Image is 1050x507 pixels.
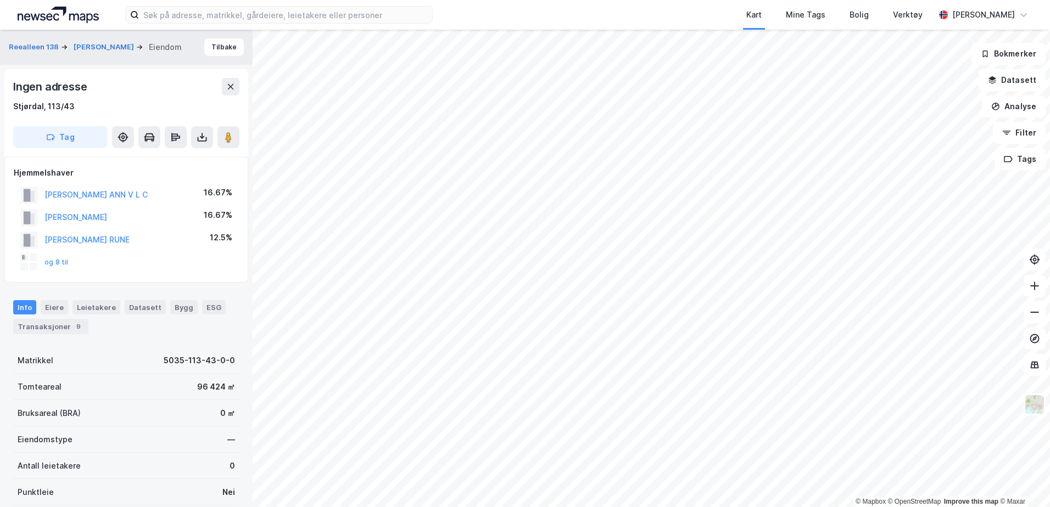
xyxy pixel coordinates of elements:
div: Eiendom [149,41,182,54]
button: Analyse [982,95,1046,117]
div: Punktleie [18,486,54,499]
div: Kart [746,8,762,21]
div: Stjørdal, 113/43 [13,100,75,113]
div: 96 424 ㎡ [197,380,235,393]
div: Antall leietakere [18,459,81,472]
div: Tomteareal [18,380,62,393]
button: Bokmerker [971,43,1046,65]
div: Bygg [170,300,198,314]
div: Info [13,300,36,314]
div: Bruksareal (BRA) [18,407,81,420]
div: 16.67% [204,186,232,199]
div: Nei [222,486,235,499]
div: 5035-113-43-0-0 [164,354,235,367]
div: 12.5% [210,231,232,244]
iframe: Chat Widget [995,454,1050,507]
div: Leietakere [72,300,120,314]
div: Eiere [41,300,68,314]
div: Ingen adresse [13,78,89,95]
button: Tag [13,126,108,148]
a: Mapbox [856,498,886,505]
div: Transaksjoner [13,319,88,334]
div: Datasett [125,300,166,314]
div: — [227,433,235,446]
div: 0 [230,459,235,472]
button: Datasett [979,69,1046,91]
div: Bolig [850,8,869,21]
a: OpenStreetMap [888,498,941,505]
div: Matrikkel [18,354,53,367]
div: 9 [73,321,84,332]
div: [PERSON_NAME] [952,8,1015,21]
div: Verktøy [893,8,923,21]
div: 16.67% [204,209,232,222]
div: Mine Tags [786,8,825,21]
div: 0 ㎡ [220,407,235,420]
a: Improve this map [944,498,998,505]
div: Hjemmelshaver [14,166,239,179]
img: Z [1024,394,1045,415]
button: Tags [995,148,1046,170]
button: [PERSON_NAME] [74,42,136,53]
button: Filter [993,122,1046,144]
button: Tilbake [204,38,244,56]
button: Reealleen 138 [9,42,61,53]
div: Eiendomstype [18,433,72,446]
img: logo.a4113a55bc3d86da70a041830d287a7e.svg [18,7,99,23]
div: ESG [202,300,226,314]
input: Søk på adresse, matrikkel, gårdeiere, leietakere eller personer [139,7,432,23]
